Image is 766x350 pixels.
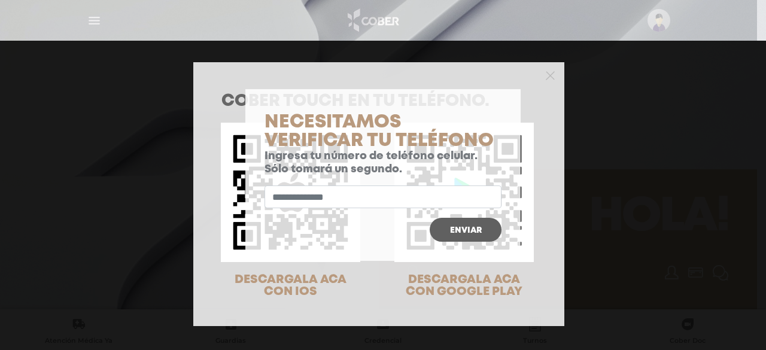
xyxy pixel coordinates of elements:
p: Ingresa tu número de teléfono celular. Sólo tomará un segundo. [265,150,501,176]
span: DESCARGALA ACA CON IOS [235,274,346,297]
h1: COBER TOUCH en tu teléfono. [221,93,536,110]
span: Necesitamos verificar tu teléfono [265,114,494,149]
img: qr-code [221,123,360,262]
span: DESCARGALA ACA CON GOOGLE PLAY [406,274,522,297]
span: Enviar [450,226,482,235]
button: Enviar [430,218,501,242]
button: Close [546,69,555,80]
